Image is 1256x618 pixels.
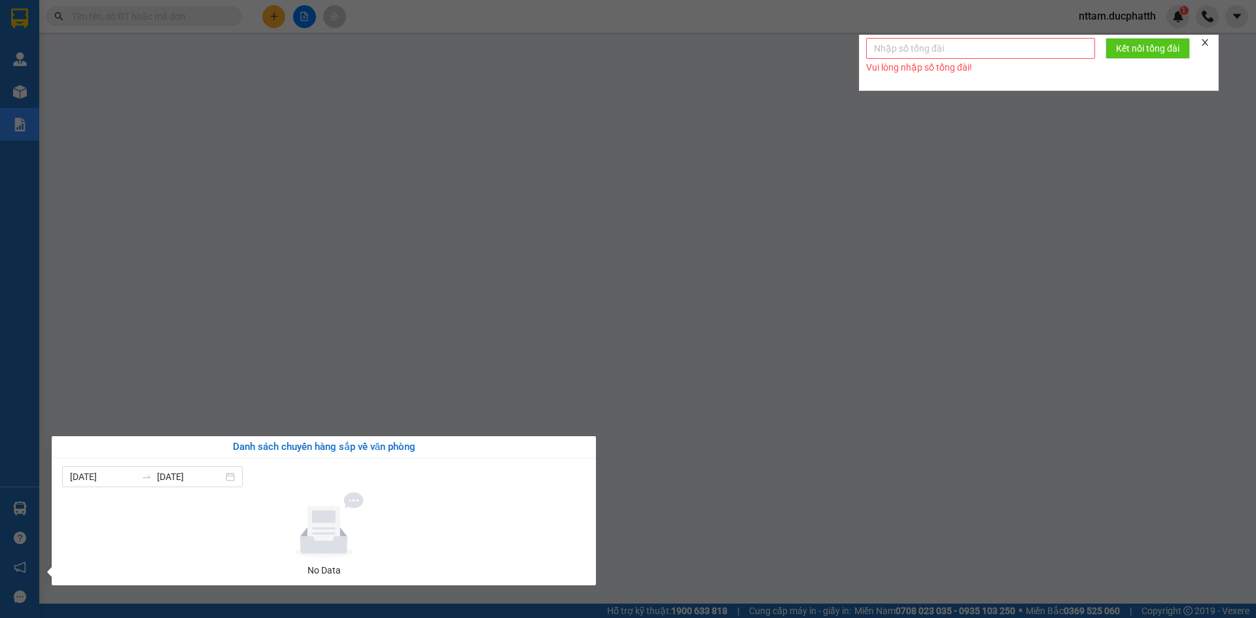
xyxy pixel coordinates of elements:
div: Vui lòng nhập số tổng đài! [866,60,1095,75]
div: Danh sách chuyến hàng sắp về văn phòng [62,439,585,455]
input: Từ ngày [70,470,136,484]
span: to [141,472,152,482]
span: swap-right [141,472,152,482]
span: close [1200,38,1210,47]
input: Nhập số tổng đài [866,38,1095,59]
button: Kết nối tổng đài [1106,38,1190,59]
input: Đến ngày [157,470,223,484]
div: No Data [67,563,580,577]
